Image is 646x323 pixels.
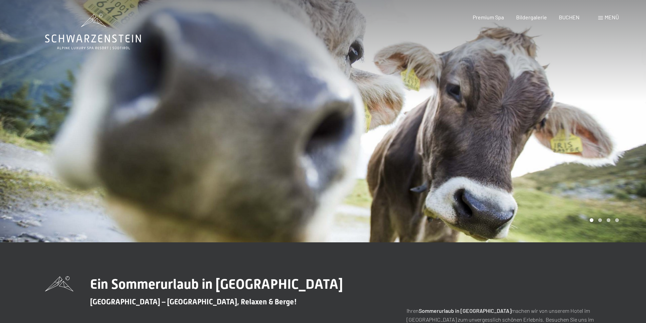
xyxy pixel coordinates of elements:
[419,307,511,314] strong: Sommerurlaub in [GEOGRAPHIC_DATA]
[598,218,602,222] div: Carousel Page 2
[90,298,297,306] span: [GEOGRAPHIC_DATA] – [GEOGRAPHIC_DATA], Relaxen & Berge!
[473,14,504,20] a: Premium Spa
[516,14,547,20] a: Bildergalerie
[615,218,619,222] div: Carousel Page 4
[559,14,580,20] a: BUCHEN
[607,218,610,222] div: Carousel Page 3
[605,14,619,20] span: Menü
[590,218,593,222] div: Carousel Page 1 (Current Slide)
[90,276,343,292] span: Ein Sommerurlaub in [GEOGRAPHIC_DATA]
[587,218,619,222] div: Carousel Pagination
